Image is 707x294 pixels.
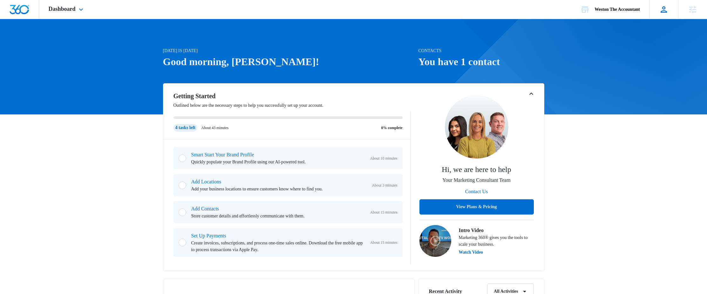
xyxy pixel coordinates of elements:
button: View Plans & Pricing [419,199,534,215]
p: Store customer details and effortlessly communicate with them. [191,213,365,219]
p: About 43 minutes [201,125,228,131]
button: Watch Video [459,250,483,255]
img: Intro Video [419,225,451,257]
p: Add your business locations to ensure customers know where to find you. [191,186,367,192]
span: About 15 minutes [370,240,398,245]
p: Contacts [418,47,544,54]
p: Quickly populate your Brand Profile using our AI-powered tool. [191,159,365,165]
div: 4 tasks left [173,124,198,132]
span: About 15 minutes [370,209,398,215]
p: 0% complete [381,125,403,131]
h2: Getting Started [173,91,411,101]
h3: Intro Video [459,227,534,234]
a: Set Up Payments [191,233,226,238]
a: Smart Start Your Brand Profile [191,152,254,157]
span: About 10 minutes [370,155,398,161]
a: Add Locations [191,179,221,184]
a: Add Contacts [191,206,219,211]
p: [DATE] is [DATE] [163,47,415,54]
button: Toggle Collapse [527,90,535,98]
p: Hi, we are here to help [442,164,511,175]
h1: Good morning, [PERSON_NAME]! [163,54,415,69]
p: Marketing 360® gives you the tools to scale your business. [459,234,534,248]
h1: You have 1 contact [418,54,544,69]
p: Your Marketing Consultant Team [442,176,510,184]
div: account name [595,7,640,12]
span: Dashboard [49,6,76,12]
p: Outlined below are the necessary steps to help you successfully set up your account. [173,102,411,109]
span: About 3 minutes [372,182,398,188]
p: Create invoices, subscriptions, and process one-time sales online. Download the free mobile app t... [191,240,365,253]
button: Contact Us [459,184,494,199]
